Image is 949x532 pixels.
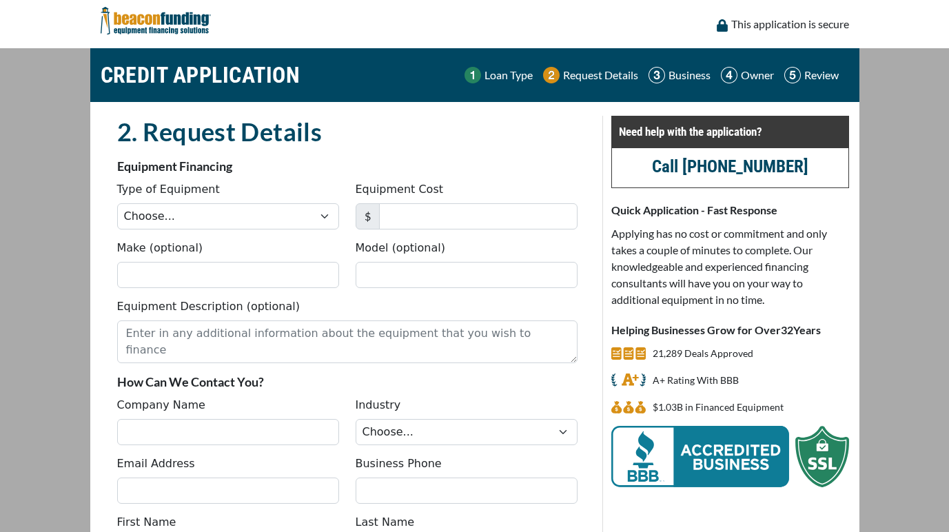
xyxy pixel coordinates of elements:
p: Owner [741,67,774,83]
p: Equipment Financing [117,158,578,174]
h1: CREDIT APPLICATION [101,55,300,95]
p: $1.03B in Financed Equipment [653,399,784,416]
p: How Can We Contact You? [117,374,578,390]
span: $ [356,203,380,229]
p: This application is secure [731,16,849,32]
img: BBB Acredited Business and SSL Protection [611,426,849,487]
label: Email Address [117,456,195,472]
label: Equipment Description (optional) [117,298,300,315]
img: lock icon to convery security [717,19,728,32]
a: Call [PHONE_NUMBER] [652,156,808,176]
p: Quick Application - Fast Response [611,202,849,218]
p: Business [669,67,711,83]
p: Request Details [563,67,638,83]
label: Model (optional) [356,240,445,256]
h2: 2. Request Details [117,116,578,147]
img: Step 2 [543,67,560,83]
p: Helping Businesses Grow for Over Years [611,322,849,338]
label: Business Phone [356,456,442,472]
img: Step 1 [465,67,481,83]
label: Last Name [356,514,415,531]
p: Loan Type [484,67,533,83]
label: Type of Equipment [117,181,220,198]
p: A+ Rating With BBB [653,372,739,389]
p: Review [804,67,839,83]
label: First Name [117,514,176,531]
img: Step 3 [649,67,665,83]
img: Step 5 [784,67,801,83]
p: 21,289 Deals Approved [653,345,753,362]
span: 32 [781,323,793,336]
label: Equipment Cost [356,181,444,198]
p: Applying has no cost or commitment and only takes a couple of minutes to complete. Our knowledgea... [611,225,849,308]
label: Company Name [117,397,205,413]
label: Industry [356,397,401,413]
img: Step 4 [721,67,737,83]
label: Make (optional) [117,240,203,256]
p: Need help with the application? [619,123,841,140]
